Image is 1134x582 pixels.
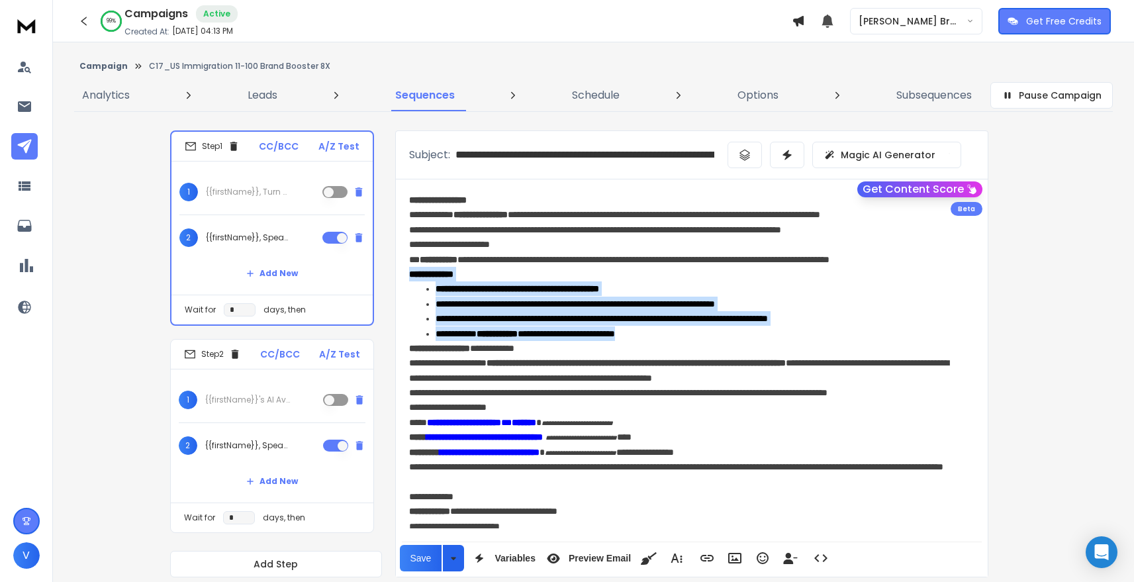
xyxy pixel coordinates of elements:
p: Leads [248,87,277,103]
p: Sequences [395,87,455,103]
button: V [13,542,40,569]
p: Schedule [572,87,620,103]
p: {{firstName}}, Speak once & Impact hundreds. Build {trust|credibility} on autopilot with this. [206,232,291,243]
a: Schedule [564,79,628,111]
button: Add Step [170,551,382,577]
p: days, then [263,305,306,315]
a: Sequences [387,79,463,111]
button: Pause Campaign [990,82,1113,109]
span: 2 [179,228,198,247]
p: Wait for [185,305,216,315]
button: Add New [236,468,308,495]
div: Open Intercom Messenger [1086,536,1117,568]
button: Clean HTML [636,545,661,571]
h1: Campaigns [124,6,188,22]
button: Add New [236,260,308,287]
button: Preview Email [541,545,634,571]
p: CC/BCC [260,348,300,361]
button: Insert Unsubscribe Link [778,545,803,571]
a: Options [730,79,786,111]
button: Emoticons [750,545,775,571]
p: Created At: [124,26,169,37]
p: {{firstName}}, Speak once & Impact hundreds. Build {trust|credibility} on autopilot with this. [205,440,290,451]
p: [DATE] 04:13 PM [172,26,233,36]
div: Active [196,5,238,23]
button: Magic AI Generator [812,142,961,168]
button: More Text [664,545,689,571]
button: Insert Image (⌘P) [722,545,747,571]
button: Get Content Score [857,181,982,197]
span: Preview Email [566,553,634,564]
p: C17_US Immigration 11-100 Brand Booster 8X [149,61,330,72]
span: Variables [492,553,538,564]
p: Wait for [184,512,215,523]
p: Get Free Credits [1026,15,1102,28]
span: 1 [179,183,198,201]
p: Analytics [82,87,130,103]
a: Leads [240,79,285,111]
button: Insert Link (⌘K) [694,545,720,571]
p: days, then [263,512,305,523]
button: Campaign [79,61,128,72]
div: Step 1 [185,140,240,152]
p: {{firstName}}'s AI Avatar is all set for Immigration Videos ! [205,395,290,405]
p: Options [737,87,779,103]
p: Subsequences [896,87,972,103]
div: Step 2 [184,348,241,360]
a: Analytics [74,79,138,111]
div: Beta [951,202,982,216]
p: [PERSON_NAME] Bros. Motion Pictures [859,15,967,28]
p: Subject: [409,147,450,163]
a: Subsequences [888,79,980,111]
button: Get Free Credits [998,8,1111,34]
p: CC/BCC [259,140,299,153]
p: A/Z Test [319,348,360,361]
li: Step2CC/BCCA/Z Test1{{firstName}}'s AI Avatar is all set for Immigration Videos !2{{firstName}}, ... [170,339,374,533]
p: {{firstName}}, Turn Your Immigration Expertise Into a 24/7 Client Magnet [206,187,291,197]
img: logo [13,13,40,38]
p: 99 % [107,17,116,25]
button: Code View [808,545,833,571]
button: Save [400,545,442,571]
p: A/Z Test [318,140,359,153]
span: 1 [179,391,197,409]
p: Magic AI Generator [841,148,935,162]
span: 2 [179,436,197,455]
button: Variables [467,545,538,571]
li: Step1CC/BCCA/Z Test1{{firstName}}, Turn Your Immigration Expertise Into a 24/7 Client Magnet2{{fi... [170,130,374,326]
